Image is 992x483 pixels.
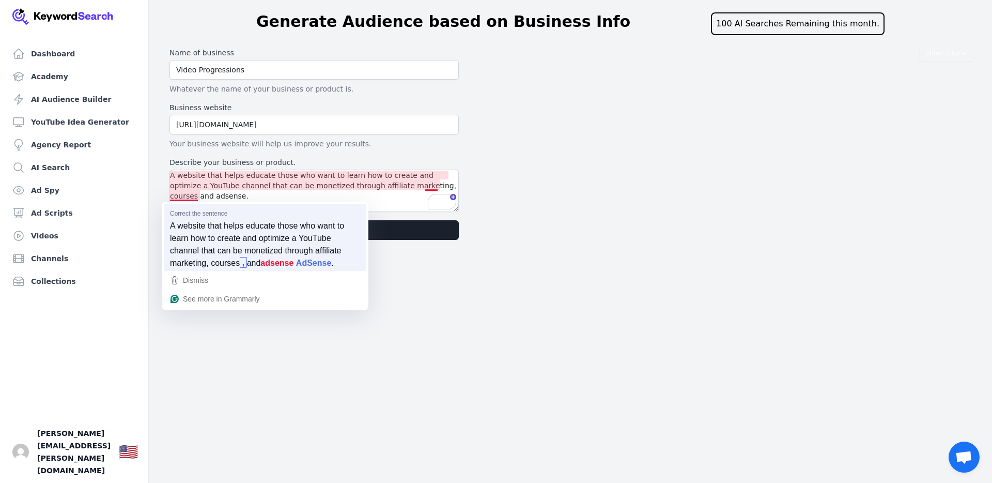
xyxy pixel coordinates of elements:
[169,139,459,149] p: Your business website will help us improve your results.
[119,442,138,462] button: 🇺🇸
[37,427,111,477] span: [PERSON_NAME][EMAIL_ADDRESS][PERSON_NAME][DOMAIN_NAME]
[12,444,29,460] button: Open user button
[8,89,140,110] a: AI Audience Builder
[169,102,459,113] label: Business website
[8,112,140,132] a: YouTube Idea Generator
[169,84,459,94] p: Whatever the name of your business or product is.
[256,12,630,35] h1: Generate Audience based on Business Info
[169,60,459,80] input: Google
[169,115,459,134] input: https://google.com
[169,157,459,168] label: Describe your business or product.
[169,170,459,212] textarea: To enrich screen reader interactions, please activate Accessibility in Grammarly extension settings
[12,8,114,25] img: Your Company
[8,225,140,246] a: Videos
[8,43,140,64] a: Dashboard
[169,48,459,58] label: Name of business
[949,442,980,473] div: Open chat
[8,157,140,178] a: AI Search
[119,443,138,461] div: 🇺🇸
[8,271,140,292] a: Collections
[711,12,885,35] div: 100 AI Searches Remaining this month.
[8,134,140,155] a: Agency Report
[920,46,973,61] button: Video Tutorial
[8,66,140,87] a: Academy
[8,248,140,269] a: Channels
[8,180,140,201] a: Ad Spy
[8,203,140,223] a: Ad Scripts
